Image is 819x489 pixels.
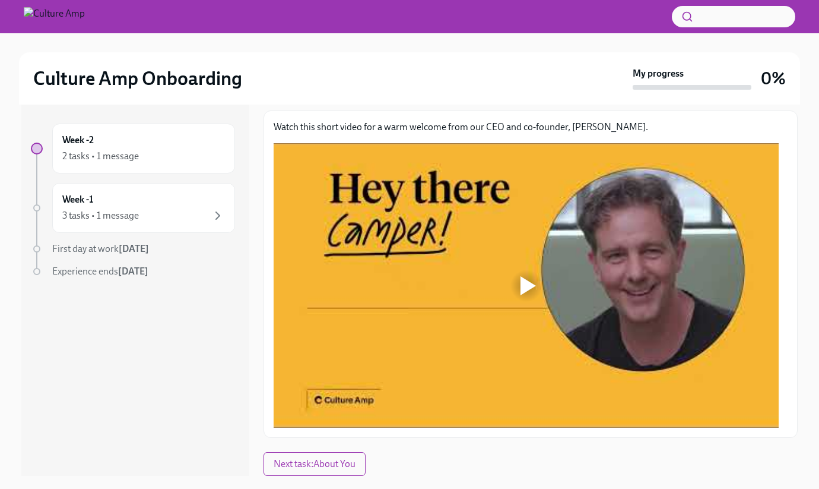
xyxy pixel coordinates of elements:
a: Week -22 tasks • 1 message [31,124,235,173]
h6: Week -1 [62,193,93,206]
h3: 0% [761,68,786,89]
img: Culture Amp [24,7,85,26]
strong: My progress [633,67,684,80]
strong: [DATE] [118,266,148,277]
span: First day at work [52,243,149,254]
button: Next task:About You [264,452,366,476]
div: 2 tasks • 1 message [62,150,139,163]
span: Experience ends [52,266,148,277]
h2: Culture Amp Onboarding [33,67,242,90]
h6: Week -2 [62,134,94,147]
strong: [DATE] [119,243,149,254]
a: First day at work[DATE] [31,242,235,255]
div: 3 tasks • 1 message [62,209,139,222]
p: Watch this short video for a warm welcome from our CEO and co-founder, [PERSON_NAME]. [274,121,788,134]
span: Next task : About You [274,458,355,470]
a: Week -13 tasks • 1 message [31,183,235,233]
